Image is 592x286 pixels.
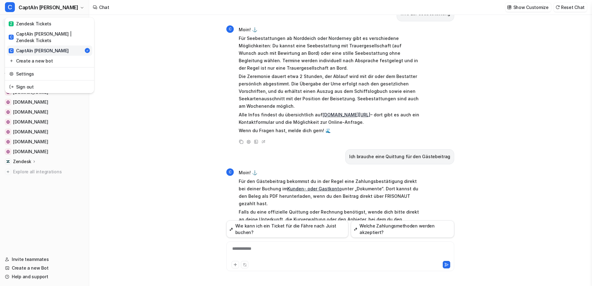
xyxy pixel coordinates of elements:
[19,3,78,12] span: CaptAIn [PERSON_NAME]
[7,56,92,66] a: Create a new bot
[7,82,92,92] a: Sign out
[9,20,51,27] div: Zendesk Tickets
[9,84,14,90] img: reset
[5,17,94,93] div: CCaptAIn [PERSON_NAME]
[9,47,69,54] div: CaptAIn [PERSON_NAME]
[5,2,15,12] span: C
[7,69,92,79] a: Settings
[9,35,14,40] span: C
[9,48,14,53] span: C
[9,71,14,77] img: reset
[9,21,14,26] span: Z
[9,31,90,44] div: CaptAIn [PERSON_NAME] | Zendesk Tickets
[9,58,14,64] img: reset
